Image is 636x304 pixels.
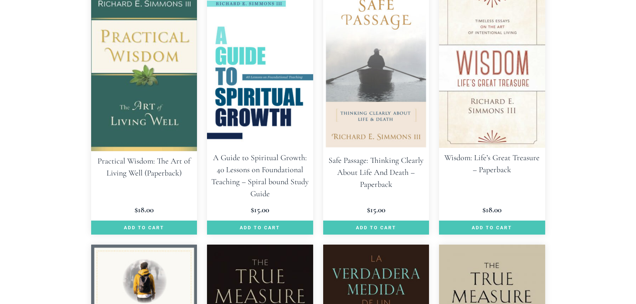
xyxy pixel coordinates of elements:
[135,205,138,215] span: $
[439,221,545,235] a: Add to cart: “Wisdom: Life's Great Treasure - Paperback”
[135,205,154,215] bdi: 18.00
[482,205,486,215] span: $
[207,148,313,204] h2: A Guide to Spiritual Growth: 40 Lessons on Foundational Teaching – Spiral bound Study Guide
[91,221,197,235] a: Add to cart: “Practical Wisdom: The Art of Living Well (Paperback)”
[207,221,313,235] a: Add to cart: “A Guide to Spiritual Growth: 40 Lessons on Foundational Teaching - Spiral bound Stu...
[439,148,545,180] h2: Wisdom: Life’s Great Treasure – Paperback
[251,205,269,215] bdi: 15.00
[367,205,385,215] bdi: 15.00
[482,205,501,215] bdi: 18.00
[251,205,254,215] span: $
[323,150,429,195] h2: Safe Passage: Thinking Clearly About Life And Death – Paperback
[367,205,370,215] span: $
[91,151,197,183] h2: Practical Wisdom: The Art of Living Well (Paperback)
[323,221,429,235] a: Add to cart: “Safe Passage: Thinking Clearly About Life And Death - Paperback”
